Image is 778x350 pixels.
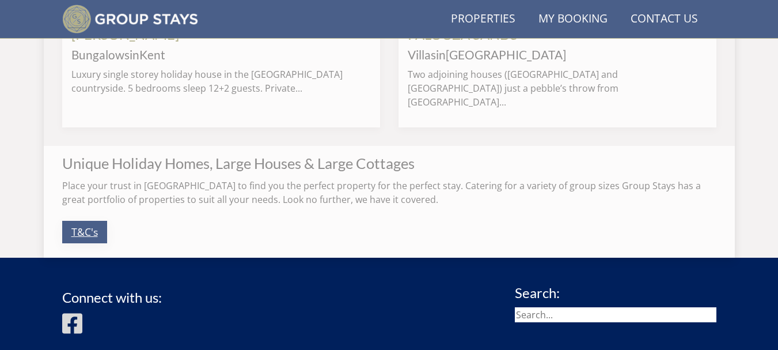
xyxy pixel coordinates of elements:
input: Search... [515,307,716,322]
a: Properties [446,6,520,32]
img: Group Stays [62,5,199,33]
h3: Search: [515,285,716,300]
p: Two adjoining houses ([GEOGRAPHIC_DATA] and [GEOGRAPHIC_DATA]) just a pebble’s throw from [GEOGRA... [408,67,707,109]
h4: in [408,48,707,62]
a: T&C's [62,221,107,243]
h2: Unique Holiday Homes, Large Houses & Large Cottages [62,155,716,171]
a: Contact Us [626,6,703,32]
h3: Connect with us: [62,290,162,305]
h4: in [71,48,371,62]
p: Luxury single storey holiday house in the [GEOGRAPHIC_DATA] countryside. 5 bedrooms sleep 12+2 gu... [71,67,371,95]
a: Villas [408,47,436,62]
a: [GEOGRAPHIC_DATA] [446,47,566,62]
a: Bungalows [71,47,130,62]
p: Place your trust in [GEOGRAPHIC_DATA] to find you the perfect property for the perfect stay. Cate... [62,179,716,206]
a: My Booking [534,6,612,32]
a: Kent [139,47,165,62]
img: Facebook [62,312,82,335]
